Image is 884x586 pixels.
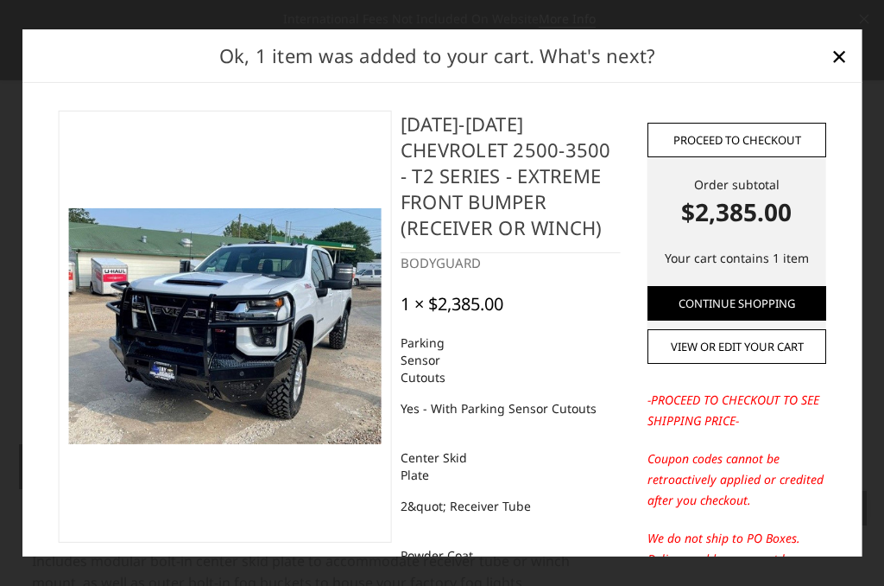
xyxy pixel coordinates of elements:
[647,193,825,229] strong: $2,385.00
[401,328,487,393] dt: Parking Sensor Cutouts
[825,42,853,70] a: Close
[401,252,621,272] div: BODYGUARD
[647,122,825,156] a: Proceed to checkout
[68,208,382,443] img: 2024-2025 Chevrolet 2500-3500 - T2 Series - Extreme Front Bumper (receiver or winch)
[647,175,825,229] div: Order subtotal
[647,285,825,320] a: Continue Shopping
[647,449,825,511] p: Coupon codes cannot be retroactively applied or credited after you checkout.
[798,503,884,586] iframe: Chat Widget
[401,393,597,424] dd: Yes - With Parking Sensor Cutouts
[49,41,825,70] h2: Ok, 1 item was added to your cart. What's next?
[401,443,487,491] dt: Center Skid Plate
[647,329,825,364] a: View or edit your cart
[401,491,531,522] dd: 2&quot; Receiver Tube
[831,37,847,74] span: ×
[647,247,825,268] p: Your cart contains 1 item
[401,110,621,252] h4: [DATE]-[DATE] Chevrolet 2500-3500 - T2 Series - Extreme Front Bumper (receiver or winch)
[647,390,825,431] p: -PROCEED TO CHECKOUT TO SEE SHIPPING PRICE-
[401,294,503,315] div: 1 × $2,385.00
